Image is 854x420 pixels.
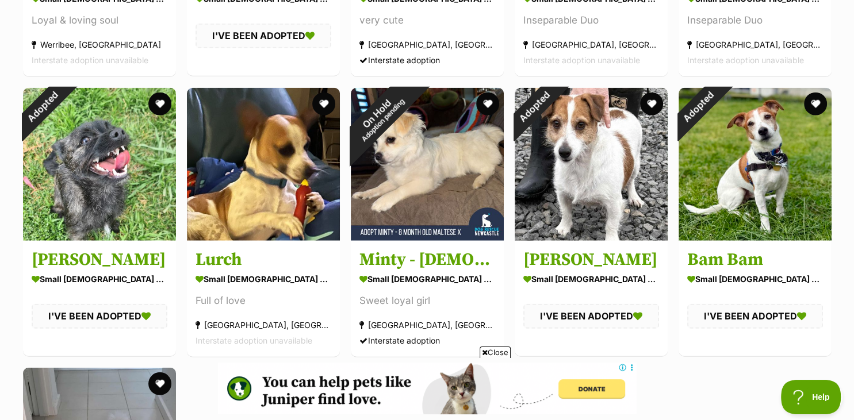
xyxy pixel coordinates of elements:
[32,37,167,53] div: Werribee, [GEOGRAPHIC_DATA]
[329,66,430,167] div: On Hold
[23,232,176,243] a: Adopted
[679,232,832,243] a: Adopted
[515,240,668,356] a: [PERSON_NAME] small [DEMOGRAPHIC_DATA] Dog I'VE BEEN ADOPTED favourite
[687,13,823,29] div: Inseparable Duo
[351,232,504,243] a: On HoldAdoption pending
[32,56,148,65] span: Interstate adoption unavailable
[32,13,167,29] div: Loyal & loving soul
[196,271,331,287] div: small [DEMOGRAPHIC_DATA] Dog
[187,88,340,241] img: Lurch
[23,240,176,356] a: [PERSON_NAME] small [DEMOGRAPHIC_DATA] Dog I'VE BEEN ADOPTED favourite
[359,53,495,68] div: Interstate adoption
[523,56,640,65] span: Interstate adoption unavailable
[196,317,331,333] div: [GEOGRAPHIC_DATA], [GEOGRAPHIC_DATA]
[148,372,171,395] button: favourite
[523,13,659,29] div: Inseparable Duo
[687,249,823,271] h3: Bam Bam
[359,37,495,53] div: [GEOGRAPHIC_DATA], [GEOGRAPHIC_DATA]
[7,73,76,141] div: Adopted
[480,346,511,358] span: Close
[499,73,568,141] div: Adopted
[148,93,171,115] button: favourite
[351,88,504,241] img: Minty - 8 Month Old Maltese X
[523,37,659,53] div: [GEOGRAPHIC_DATA], [GEOGRAPHIC_DATA]
[359,249,495,271] h3: Minty - [DEMOGRAPHIC_DATA] Maltese X
[687,304,823,328] div: I'VE BEEN ADOPTED
[32,249,167,271] h3: [PERSON_NAME]
[781,380,842,414] iframe: Help Scout Beacon - Open
[476,93,499,115] button: favourite
[523,304,659,328] div: I'VE BEEN ADOPTED
[196,293,331,309] div: Full of love
[23,88,176,241] img: Peggy
[640,93,663,115] button: favourite
[687,56,804,65] span: Interstate adoption unavailable
[515,232,668,243] a: Adopted
[679,88,832,241] img: Bam Bam
[359,317,495,333] div: [GEOGRAPHIC_DATA], [GEOGRAPHIC_DATA]
[515,88,668,241] img: Joe
[312,93,335,115] button: favourite
[359,293,495,309] div: Sweet loyal girl
[523,249,659,271] h3: [PERSON_NAME]
[218,363,637,414] iframe: Advertisement
[351,240,504,357] a: Minty - [DEMOGRAPHIC_DATA] Maltese X small [DEMOGRAPHIC_DATA] Dog Sweet loyal girl [GEOGRAPHIC_DA...
[359,13,495,29] div: very cute
[187,240,340,357] a: Lurch small [DEMOGRAPHIC_DATA] Dog Full of love [GEOGRAPHIC_DATA], [GEOGRAPHIC_DATA] Interstate a...
[679,240,832,356] a: Bam Bam small [DEMOGRAPHIC_DATA] Dog I'VE BEEN ADOPTED favourite
[196,336,312,345] span: Interstate adoption unavailable
[804,93,827,115] button: favourite
[32,271,167,287] div: small [DEMOGRAPHIC_DATA] Dog
[687,37,823,53] div: [GEOGRAPHIC_DATA], [GEOGRAPHIC_DATA]
[663,73,732,141] div: Adopted
[32,304,167,328] div: I'VE BEEN ADOPTED
[359,271,495,287] div: small [DEMOGRAPHIC_DATA] Dog
[196,24,331,48] div: I'VE BEEN ADOPTED
[523,271,659,287] div: small [DEMOGRAPHIC_DATA] Dog
[196,249,331,271] h3: Lurch
[687,271,823,287] div: small [DEMOGRAPHIC_DATA] Dog
[360,97,406,143] span: Adoption pending
[359,333,495,348] div: Interstate adoption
